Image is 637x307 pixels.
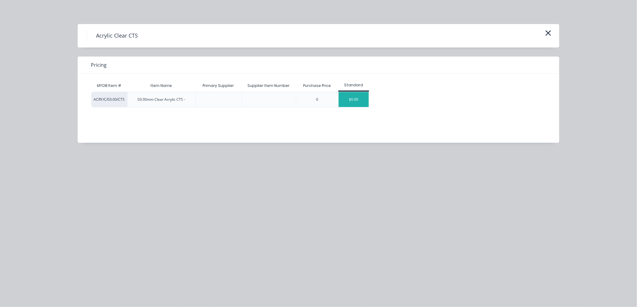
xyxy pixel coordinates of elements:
[339,92,369,107] div: $0.00
[338,82,369,88] div: Standard
[91,80,127,92] div: MYOB Item #
[91,92,127,107] div: ACRY/C/03.00/CTS
[138,97,185,102] div: 03.00mm Clear Acrylic CTS -
[198,78,239,93] div: Primary Supplier
[243,78,295,93] div: Supplier Item Number
[316,97,318,102] div: 0
[87,30,147,41] h4: Acrylic Clear CTS
[91,61,107,69] span: Pricing
[146,78,177,93] div: Item Name
[298,78,336,93] div: Purchase Price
